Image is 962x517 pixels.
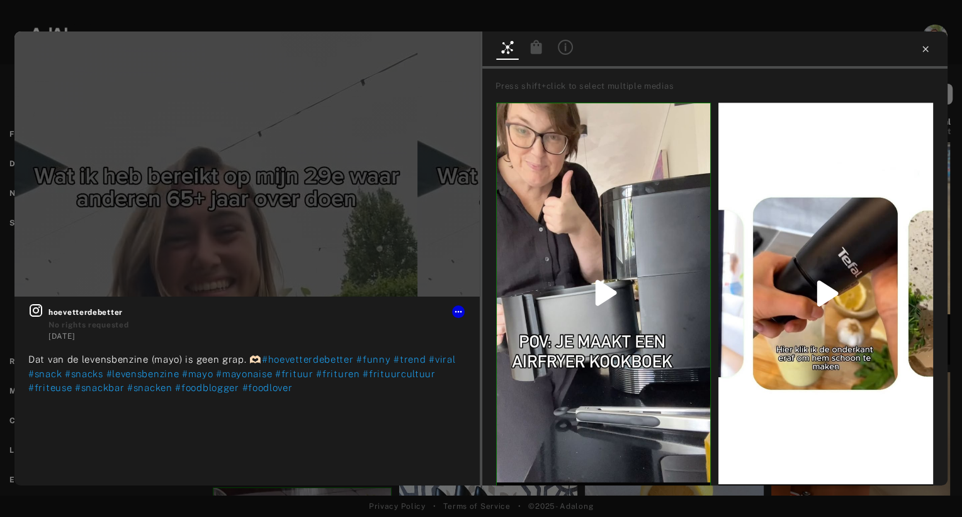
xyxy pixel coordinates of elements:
[48,332,75,341] time: 2025-09-21T16:15:00.000Z
[75,382,124,393] span: #snackbar
[28,382,72,393] span: #friteuse
[275,368,314,379] span: #frituur
[28,368,62,379] span: #snack
[127,382,173,393] span: #snacken
[262,354,354,365] span: #hoevetterdebetter
[393,354,426,365] span: #trend
[175,382,239,393] span: #foodblogger
[495,80,943,93] div: Press shift+click to select multiple medias
[106,368,179,379] span: #levensbenzine
[899,457,962,517] iframe: Chat Widget
[216,368,272,379] span: #mayonaise
[48,321,128,329] span: No rights requested
[356,354,390,365] span: #funny
[316,368,359,379] span: #frituren
[429,354,455,365] span: #viral
[182,368,213,379] span: #mayo
[48,307,466,318] span: hoevetterdebetter
[363,368,436,379] span: #frituurcultuur
[65,368,103,379] span: #snacks
[28,354,262,365] span: Dat van de levensbenzine (mayo) is geen grap. 🫶🏻
[242,382,292,393] span: #foodlover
